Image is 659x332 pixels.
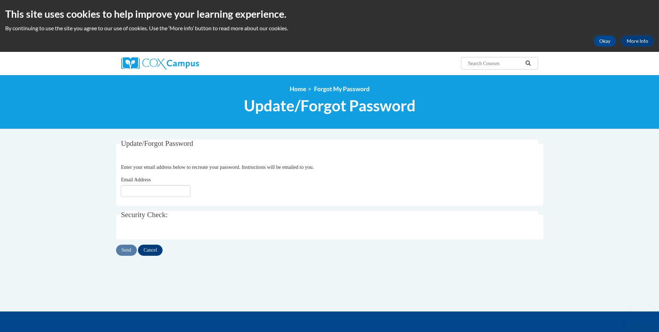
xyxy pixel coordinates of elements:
p: By continuing to use the site you agree to our use of cookies. Use the ‘More info’ button to read... [5,24,654,32]
img: Cox Campus [121,57,199,70]
input: Email [121,185,190,197]
iframe: Button to launch messaging window [631,304,653,326]
a: More Info [621,35,654,47]
input: Cancel [138,245,163,256]
span: Forgot My Password [314,85,370,93]
input: Search Courses [467,59,523,68]
a: Cox Campus [121,57,253,70]
span: Update/Forgot Password [244,96,415,115]
span: Update/Forgot Password [121,139,193,148]
h2: This site uses cookies to help improve your learning experience. [5,7,654,21]
span: Security Check: [121,211,168,219]
button: Okay [594,35,616,47]
span: Email Address [121,177,151,182]
a: Home [290,85,306,93]
button: Search [523,59,533,68]
span: Enter your email address below to recreate your password. Instructions will be emailed to you. [121,164,314,170]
